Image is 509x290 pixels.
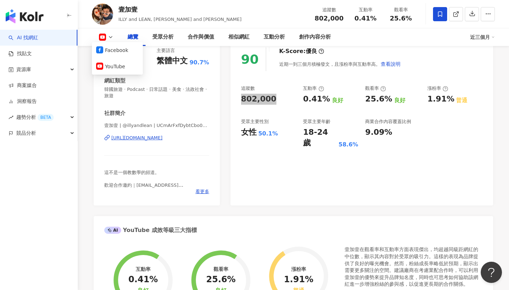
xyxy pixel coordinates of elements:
a: [URL][DOMAIN_NAME] [104,135,209,141]
span: 這不是一個教數學的頻道。 歡迎合作邀約｜[EMAIL_ADDRESS][DOMAIN_NAME] ＊本頻道是自己經營，沒有任何經紀公司或MCN，如果回覆較慢請見諒 [104,170,207,207]
a: 洞察報告 [8,98,37,105]
div: YouTube 成效等級三大指標 [104,226,197,234]
div: 漲粉率 [427,85,448,92]
div: 優良 [306,47,317,55]
div: 互動分析 [264,33,285,41]
a: 找貼文 [8,50,32,57]
div: K-Score : [279,47,324,55]
span: 看更多 [195,188,209,195]
div: 社群簡介 [104,110,125,117]
a: searchAI 找網紅 [8,34,38,41]
a: 商案媒合 [8,82,37,89]
div: 追蹤數 [241,85,255,92]
span: ILLY and LEAN, [PERSON_NAME] and [PERSON_NAME] [118,17,241,22]
div: 合作與價值 [188,33,214,41]
div: 802,000 [241,94,276,105]
span: 壹加壹 | @illyandlean | UCmArFxfDybtCbo0Fa0Z2xxA [104,122,209,129]
div: 25.6% [365,94,392,105]
div: 近三個月 [470,31,495,43]
div: 觀看率 [387,6,414,13]
div: AI [104,227,121,234]
div: 0.41% [303,94,330,105]
div: 壹加壹 [118,5,241,14]
div: 1.91% [427,94,454,105]
div: 性別 [104,47,113,54]
span: 資源庫 [16,62,31,77]
img: logo [6,9,43,23]
div: 相似網紅 [228,33,250,41]
img: KOL Avatar [92,4,113,25]
div: 主要語言 [157,47,175,54]
div: 商業合作內容覆蓋比例 [365,118,411,125]
div: 良好 [332,97,343,104]
div: 25.6% [206,275,235,285]
div: 受眾主要性別 [241,118,269,125]
span: 0.41% [355,15,376,22]
span: 802,000 [315,14,344,22]
div: 良好 [394,97,405,104]
div: 近期一到三個月積極發文，且漲粉率與互動率高。 [279,57,401,71]
div: 漲粉率 [291,266,306,272]
span: 查看說明 [381,61,400,67]
div: 總覽 [128,33,138,41]
span: 25.6% [390,15,412,22]
button: 查看說明 [380,57,401,71]
div: 互動率 [303,85,324,92]
span: rise [8,115,13,120]
iframe: Help Scout Beacon - Open [481,262,502,283]
div: BETA [37,114,54,121]
div: 90 [241,52,259,66]
div: 無資料 [104,56,128,66]
div: 追蹤數 [315,6,344,13]
div: 觀看率 [213,266,228,272]
div: 50.1% [258,130,278,138]
div: [URL][DOMAIN_NAME] [111,135,163,141]
div: 0.41% [128,275,158,285]
span: 趨勢分析 [16,109,54,125]
div: 網紅類型 [104,77,125,85]
div: 互動率 [136,266,151,272]
div: 壹加壹在觀看率和互動率方面表現傑出，均超越同級距網紅的中位數，顯示其內容對於受眾的吸引力。這樣的表現為品牌提供了良好的曝光機會。然而，粉絲成長率略低於預期，顯示出需要更多關注的空間。建議廠商在考... [345,246,482,288]
div: 1.91% [284,275,313,285]
div: 互動率 [352,6,379,13]
div: 9.09% [365,127,392,138]
div: 受眾主要年齡 [303,118,330,125]
div: 繁體中文 [157,56,188,66]
div: 觀看率 [365,85,386,92]
span: 90.7% [189,59,209,66]
div: 18-24 歲 [303,127,337,149]
div: 創作內容分析 [299,33,331,41]
div: 女性 [241,127,257,138]
div: 普通 [456,97,467,104]
span: 韓國旅遊 · Podcast · 日常話題 · 美食 · 法政社會 · 旅遊 [104,86,209,99]
span: 競品分析 [16,125,36,141]
div: 58.6% [339,141,358,149]
div: 受眾分析 [152,33,174,41]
